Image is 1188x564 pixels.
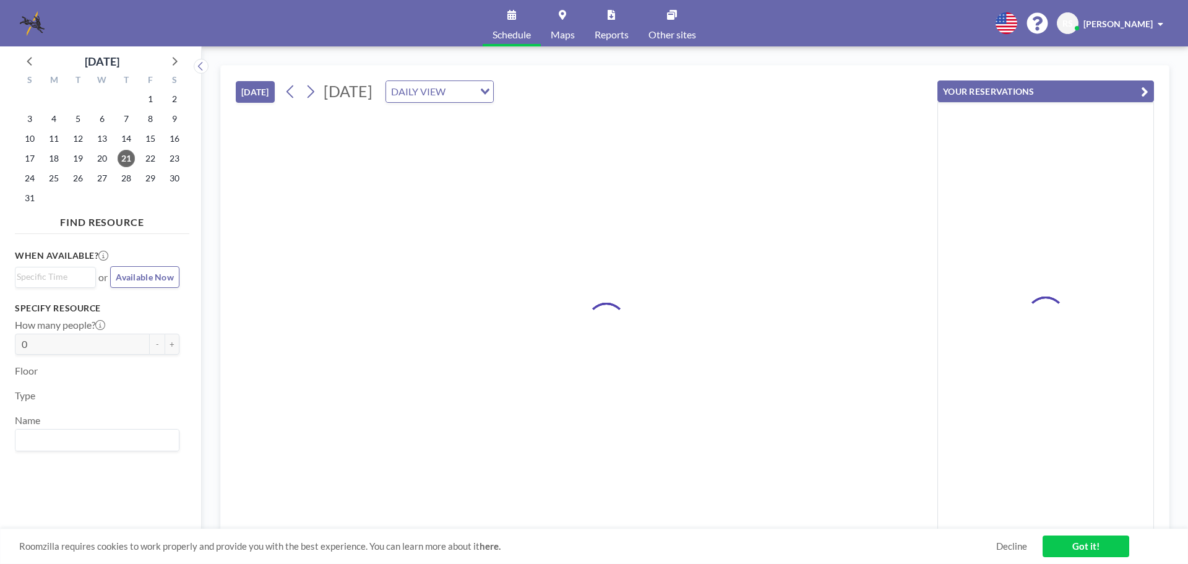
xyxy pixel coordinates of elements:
[493,30,531,40] span: Schedule
[15,430,179,451] div: Search for option
[118,130,135,147] span: Thursday, August 14, 2025
[166,90,183,108] span: Saturday, August 2, 2025
[166,150,183,167] span: Saturday, August 23, 2025
[937,80,1154,102] button: YOUR RESERVATIONS
[324,82,372,100] span: [DATE]
[116,272,174,282] span: Available Now
[118,110,135,128] span: Thursday, August 7, 2025
[1083,19,1153,29] span: [PERSON_NAME]
[648,30,696,40] span: Other sites
[236,81,275,103] button: [DATE]
[1062,18,1073,29] span: RS
[165,334,179,355] button: +
[45,150,62,167] span: Monday, August 18, 2025
[15,319,105,331] label: How many people?
[69,170,87,187] span: Tuesday, August 26, 2025
[110,266,179,288] button: Available Now
[90,73,114,89] div: W
[386,81,493,102] div: Search for option
[996,540,1027,552] a: Decline
[15,267,95,286] div: Search for option
[42,73,66,89] div: M
[15,414,40,427] label: Name
[20,11,45,36] img: organization-logo
[69,130,87,147] span: Tuesday, August 12, 2025
[85,53,119,70] div: [DATE]
[19,540,996,552] span: Roomzilla requires cookies to work properly and provide you with the best experience. You can lea...
[17,432,172,448] input: Search for option
[138,73,162,89] div: F
[21,110,38,128] span: Sunday, August 3, 2025
[480,540,501,552] a: here.
[93,110,111,128] span: Wednesday, August 6, 2025
[15,303,179,314] h3: Specify resource
[449,84,473,100] input: Search for option
[21,150,38,167] span: Sunday, August 17, 2025
[93,150,111,167] span: Wednesday, August 20, 2025
[21,170,38,187] span: Sunday, August 24, 2025
[551,30,575,40] span: Maps
[21,130,38,147] span: Sunday, August 10, 2025
[69,150,87,167] span: Tuesday, August 19, 2025
[162,73,186,89] div: S
[166,170,183,187] span: Saturday, August 30, 2025
[142,90,159,108] span: Friday, August 1, 2025
[166,110,183,128] span: Saturday, August 9, 2025
[595,30,629,40] span: Reports
[45,170,62,187] span: Monday, August 25, 2025
[118,150,135,167] span: Thursday, August 21, 2025
[114,73,138,89] div: T
[15,365,38,377] label: Floor
[21,189,38,207] span: Sunday, August 31, 2025
[93,170,111,187] span: Wednesday, August 27, 2025
[17,270,88,284] input: Search for option
[45,110,62,128] span: Monday, August 4, 2025
[142,150,159,167] span: Friday, August 22, 2025
[66,73,90,89] div: T
[15,211,189,228] h4: FIND RESOURCE
[142,170,159,187] span: Friday, August 29, 2025
[166,130,183,147] span: Saturday, August 16, 2025
[45,130,62,147] span: Monday, August 11, 2025
[142,130,159,147] span: Friday, August 15, 2025
[18,73,42,89] div: S
[1043,536,1129,557] a: Got it!
[389,84,448,100] span: DAILY VIEW
[69,110,87,128] span: Tuesday, August 5, 2025
[142,110,159,128] span: Friday, August 8, 2025
[118,170,135,187] span: Thursday, August 28, 2025
[150,334,165,355] button: -
[98,271,108,284] span: or
[93,130,111,147] span: Wednesday, August 13, 2025
[15,389,35,402] label: Type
